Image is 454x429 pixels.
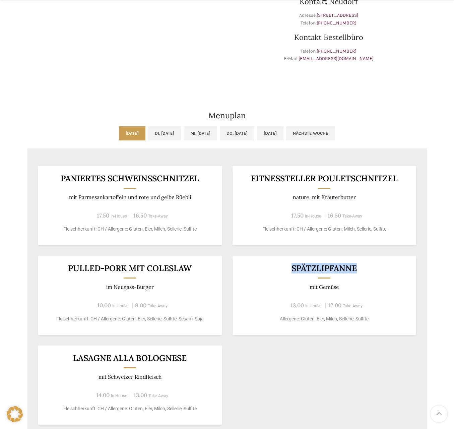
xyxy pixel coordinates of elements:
[343,304,363,308] span: Take-Away
[134,391,147,399] span: 13.00
[148,393,168,398] span: Take-Away
[431,406,447,422] a: Scroll to top button
[317,20,356,26] a: [PHONE_NUMBER]
[46,194,213,200] p: mit Parmesankartoffeln und rote und gelbe Rüebli
[111,393,127,398] span: In-House
[317,48,356,54] a: [PHONE_NUMBER]
[241,284,408,290] p: mit Gemüse
[231,12,427,27] p: Adresse: Telefon:
[286,126,335,140] a: Nächste Woche
[241,174,408,183] h3: Fitnessteller Pouletschnitzel
[46,315,213,322] p: Fleischherkunft: CH / Allergene: Gluten, Eier, Sellerie, Sulfite, Sesam, Soja
[241,194,408,200] p: nature, mit Kräuterbutter
[305,304,322,308] span: In-House
[328,302,341,309] span: 12.00
[184,126,217,140] a: Mi, [DATE]
[241,264,408,272] h3: Spätzlipfanne
[290,302,304,309] span: 13.00
[27,112,427,120] h2: Menuplan
[46,405,213,412] p: Fleischherkunft: CH / Allergene: Gluten, Eier, Milch, Sellerie, Sulfite
[133,212,147,219] span: 16.50
[46,264,213,272] h3: Pulled-Pork mit Coleslaw
[97,302,111,309] span: 10.00
[231,48,427,63] p: Telefon: E-Mail:
[342,214,362,219] span: Take-Away
[97,212,109,219] span: 17.50
[148,126,181,140] a: Di, [DATE]
[119,126,145,140] a: [DATE]
[46,284,213,290] p: im Neugass-Burger
[148,304,168,308] span: Take-Away
[299,56,374,61] a: [EMAIL_ADDRESS][DOMAIN_NAME]
[46,226,213,233] p: Fleischherkunft: CH / Allergene: Gluten, Eier, Milch, Sellerie, Sulfite
[241,315,408,322] p: Allergene: Gluten, Eier, Milch, Sellerie, Sulfite
[231,34,427,41] h3: Kontakt Bestellbüro
[291,212,304,219] span: 17.50
[317,12,358,18] a: [STREET_ADDRESS]
[241,226,408,233] p: Fleischherkunft: CH / Allergene: Gluten, Milch, Sellerie, Sulfite
[328,212,341,219] span: 16.50
[220,126,254,140] a: Do, [DATE]
[46,354,213,362] h3: Lasagne alla Bolognese
[148,214,168,219] span: Take-Away
[96,391,110,399] span: 14.00
[135,302,146,309] span: 9.00
[112,304,129,308] span: In-House
[305,214,321,219] span: In-House
[46,174,213,183] h3: Paniertes Schweinsschnitzel
[111,214,127,219] span: In-House
[46,374,213,380] p: mit Schweizer Rindfleisch
[257,126,283,140] a: [DATE]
